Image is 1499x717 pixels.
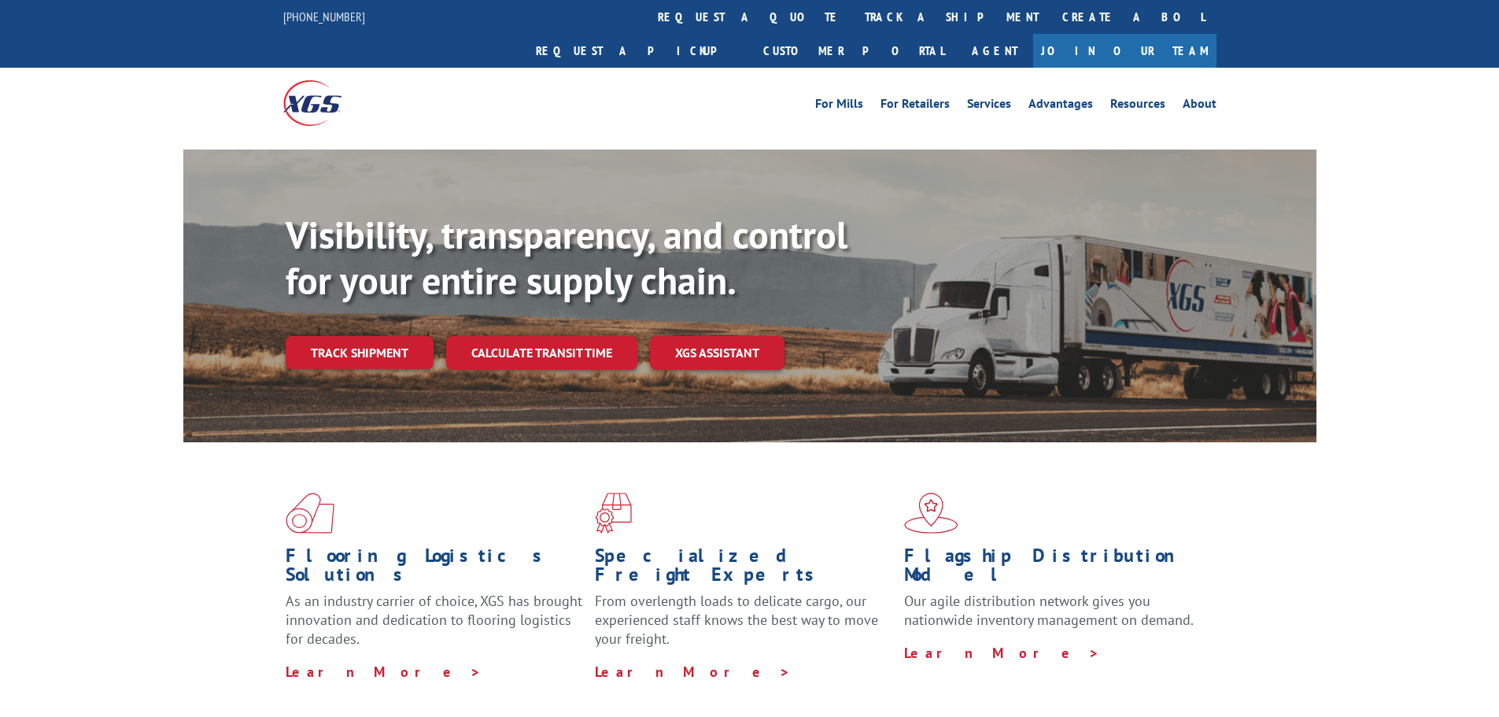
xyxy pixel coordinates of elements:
a: About [1183,98,1217,115]
span: Our agile distribution network gives you nationwide inventory management on demand. [904,592,1194,629]
a: Learn More > [904,644,1100,662]
a: Track shipment [286,336,434,369]
a: Resources [1110,98,1165,115]
a: Join Our Team [1033,34,1217,68]
img: xgs-icon-total-supply-chain-intelligence-red [286,493,334,534]
h1: Flagship Distribution Model [904,546,1202,592]
h1: Flooring Logistics Solutions [286,546,583,592]
a: For Mills [815,98,863,115]
h1: Specialized Freight Experts [595,546,892,592]
a: Learn More > [595,663,791,681]
a: Advantages [1028,98,1093,115]
span: As an industry carrier of choice, XGS has brought innovation and dedication to flooring logistics... [286,592,582,648]
a: Agent [956,34,1033,68]
a: Services [967,98,1011,115]
a: Calculate transit time [446,336,637,370]
b: Visibility, transparency, and control for your entire supply chain. [286,210,847,305]
a: Learn More > [286,663,482,681]
a: For Retailers [881,98,950,115]
a: Customer Portal [751,34,956,68]
a: XGS ASSISTANT [650,336,785,370]
a: [PHONE_NUMBER] [283,9,365,24]
img: xgs-icon-focused-on-flooring-red [595,493,632,534]
p: From overlength loads to delicate cargo, our experienced staff knows the best way to move your fr... [595,592,892,662]
a: Request a pickup [524,34,751,68]
img: xgs-icon-flagship-distribution-model-red [904,493,958,534]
